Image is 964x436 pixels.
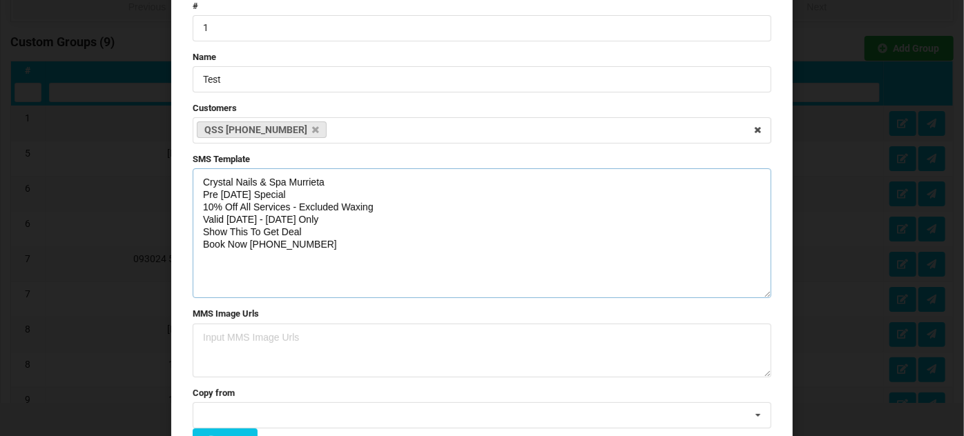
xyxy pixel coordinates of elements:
[193,387,771,399] label: Copy from
[193,308,771,320] label: MMS Image Urls
[197,121,327,138] a: QSS [PHONE_NUMBER]
[193,15,771,41] input: #
[193,153,771,166] label: SMS Template
[193,168,771,298] textarea: Crystal Nails & Spa Murrieta Pre [DATE] Special 10% Off All Services - Excluded Waxing Valid [DAT...
[193,51,771,63] label: Name
[193,66,771,92] input: Name
[193,102,771,115] label: Customers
